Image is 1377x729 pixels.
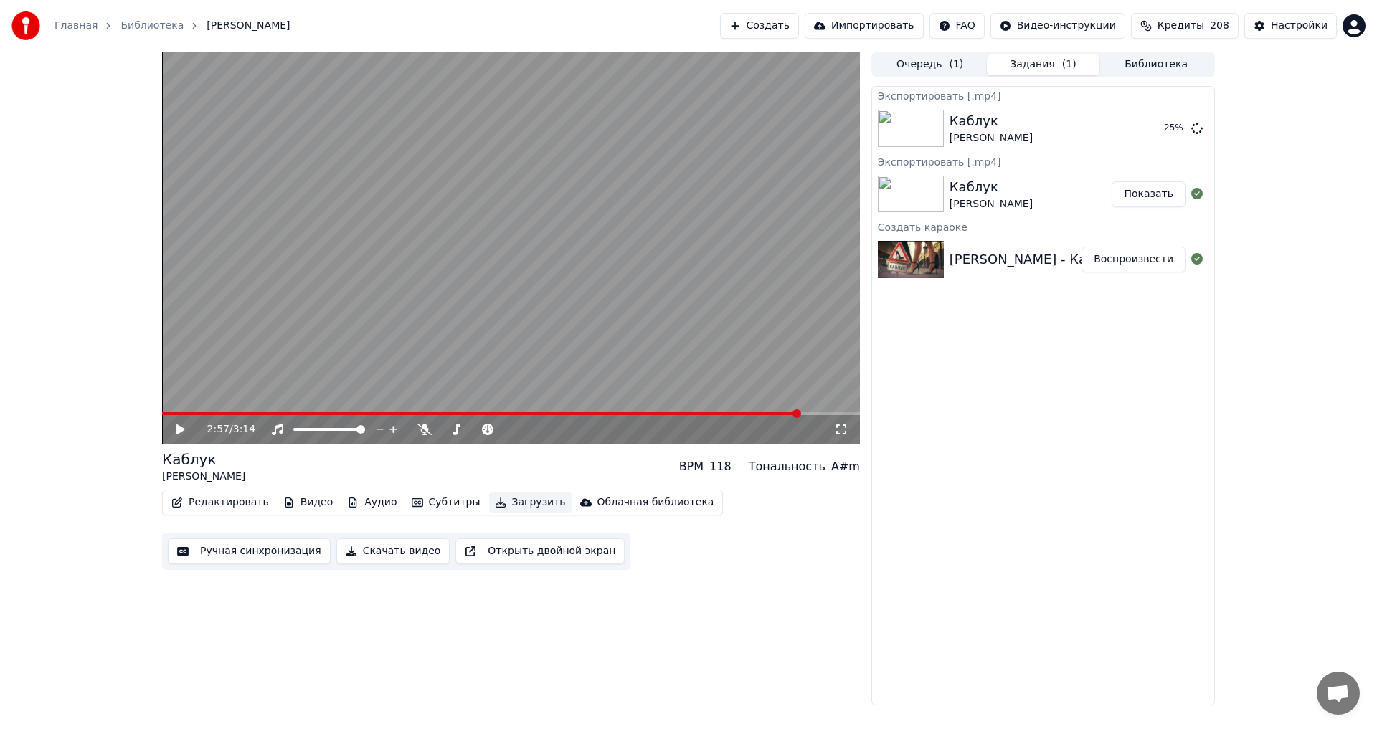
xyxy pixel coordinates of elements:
[872,87,1214,104] div: Экспортировать [.mp4]
[831,458,860,475] div: A#m
[55,19,98,33] a: Главная
[720,13,799,39] button: Создать
[489,492,572,513] button: Загрузить
[162,470,245,484] div: [PERSON_NAME]
[207,19,290,33] span: [PERSON_NAME]
[1062,57,1076,72] span: ( 1 )
[950,197,1033,211] div: [PERSON_NAME]
[805,13,924,39] button: Импортировать
[55,19,290,33] nav: breadcrumb
[168,538,331,564] button: Ручная синхронизация
[166,492,275,513] button: Редактировать
[874,54,987,75] button: Очередь
[949,57,963,72] span: ( 1 )
[1082,247,1186,272] button: Воспроизвести
[709,458,732,475] div: 118
[336,538,450,564] button: Скачать видео
[1244,13,1337,39] button: Настройки
[872,218,1214,235] div: Создать караоке
[341,492,402,513] button: Аудио
[749,458,825,475] div: Тональность
[162,449,245,470] div: Каблук
[1164,123,1186,134] div: 25 %
[1158,19,1204,33] span: Кредиты
[207,422,242,437] div: /
[278,492,339,513] button: Видео
[950,177,1033,197] div: Каблук
[207,422,229,437] span: 2:57
[1271,19,1328,33] div: Настройки
[929,13,985,39] button: FAQ
[1210,19,1229,33] span: 208
[120,19,184,33] a: Библиотека
[455,538,625,564] button: Открыть двойной экран
[987,54,1100,75] button: Задания
[950,131,1033,146] div: [PERSON_NAME]
[950,111,1033,131] div: Каблук
[11,11,40,40] img: youka
[950,249,1118,270] div: [PERSON_NAME] - Каблук
[1112,181,1186,207] button: Показать
[990,13,1125,39] button: Видео-инструкции
[1099,54,1213,75] button: Библиотека
[406,492,486,513] button: Субтитры
[679,458,704,475] div: BPM
[872,153,1214,170] div: Экспортировать [.mp4]
[1131,13,1239,39] button: Кредиты208
[1317,672,1360,715] div: Открытый чат
[233,422,255,437] span: 3:14
[597,495,714,510] div: Облачная библиотека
